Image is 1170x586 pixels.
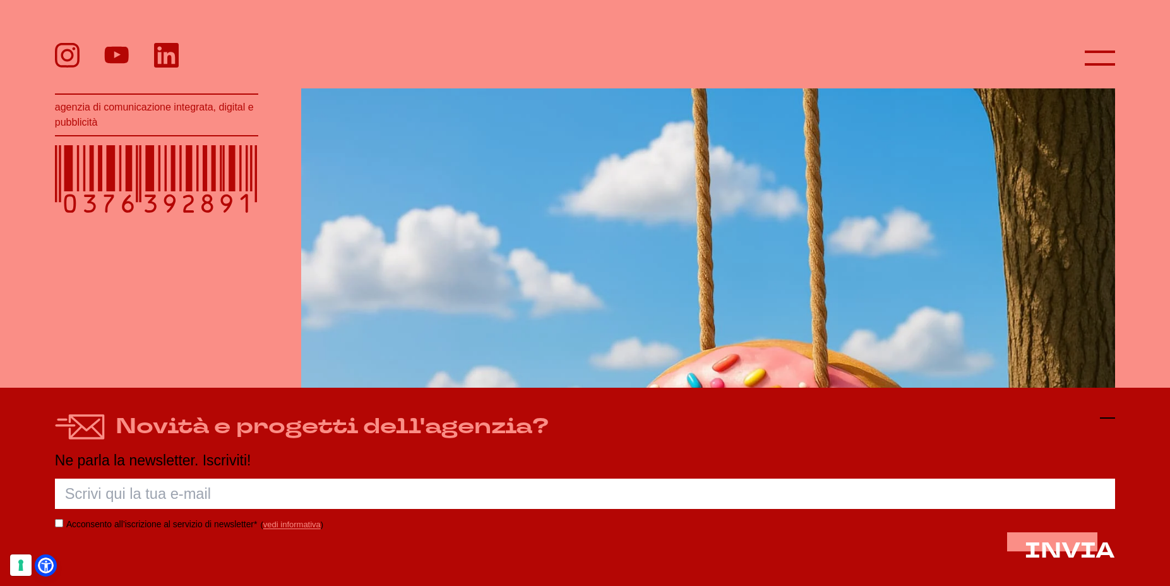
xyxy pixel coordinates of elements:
[116,410,549,443] h4: Novità e progetti dell'agenzia?
[38,558,54,573] a: Open Accessibility Menu
[66,520,257,530] label: Acconsento all’iscrizione al servizio di newsletter*
[10,554,32,576] button: Le tue preferenze relative al consenso per le tecnologie di tracciamento
[55,479,1115,510] input: Scrivi qui la tua e-mail
[55,453,1115,469] p: Ne parla la newsletter. Iscriviti!
[263,520,321,530] a: vedi informativa
[55,100,258,130] h1: agenzia di comunicazione integrata, digital e pubblicità
[1025,540,1115,563] button: INVIA
[260,520,323,530] span: ( )
[1025,537,1115,566] span: INVIA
